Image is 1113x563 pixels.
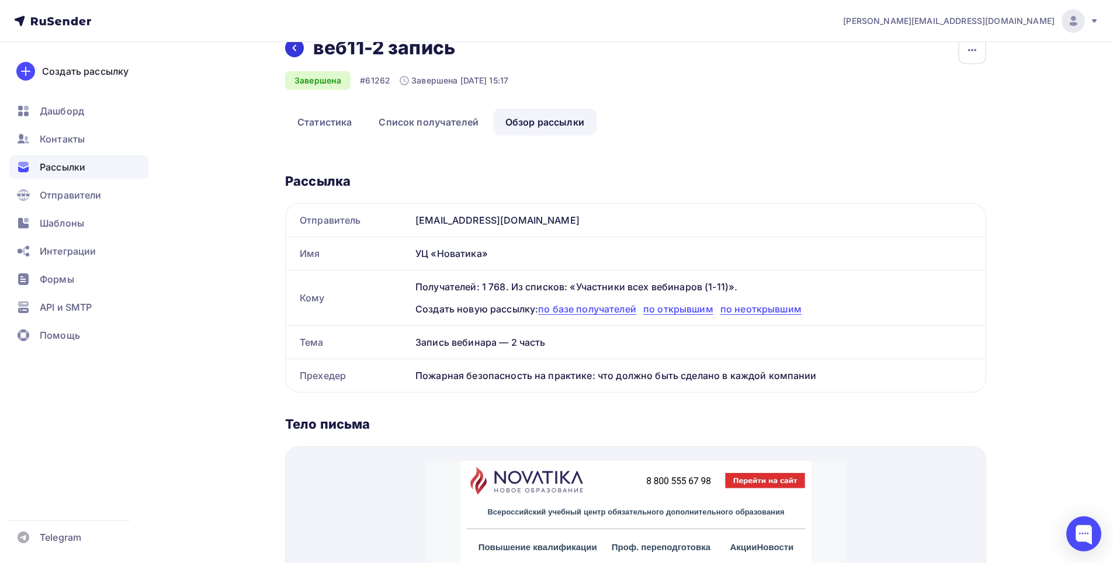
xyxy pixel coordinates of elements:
[286,270,411,325] div: Кому
[40,132,85,146] span: Контакты
[304,81,331,91] a: Акции
[843,15,1055,27] span: [PERSON_NAME][EMAIL_ADDRESS][DOMAIN_NAME]
[41,292,380,308] p: Мы были рады видеть вас на одном из наших вебинаров!
[186,81,285,91] a: Проф. переподготовка
[42,64,129,78] div: Создать рассылку
[720,303,802,315] span: по неоткрывшим
[41,404,369,495] span: В конце серий вы получите ссылку на : журналы, инструктажи, положения и многое другое. Ссылка для...
[40,160,85,174] span: Рассылки
[415,280,972,294] div: Получателей: 1 768. Из списков: «Участники всех вебинаров (1-11)».
[285,109,364,135] a: Статистика
[41,117,335,151] strong: Пожарная безопасность на практике: что должно быть сделано в каждой компании
[53,81,171,91] a: Повышение квалификации
[9,127,148,151] a: Контакты
[41,104,380,105] table: divider
[331,81,367,91] a: Новости
[41,308,380,355] p: [PERSON_NAME], что вы нашли мероприятие полезным и информативным.
[286,359,411,392] div: Прехедер
[173,367,247,391] a: Смотреть
[411,359,986,392] div: Пожарная безопасность на практике: что должно быть сделано в каждой компании
[40,328,80,342] span: Помощь
[40,104,84,118] span: Дашборд
[286,237,411,270] div: Имя
[9,183,148,207] a: Отправители
[411,237,986,270] div: УЦ «Новатика»
[185,372,235,385] span: Смотреть
[415,302,972,316] div: Создать новую рассылку:
[40,530,81,544] span: Telegram
[9,99,148,123] a: Дашборд
[313,36,455,60] h2: веб11-2 запись
[643,303,713,315] span: по открывшим
[286,326,411,359] div: Тема
[41,340,291,353] strong: Записи всех частей будут доступны по ссылке:
[40,300,92,314] span: API и SMTP
[493,109,597,135] a: Обзор рассылки
[286,204,411,237] div: Отправитель
[40,272,74,286] span: Формы
[538,303,636,315] span: по базе получателей
[285,173,986,189] div: Рассылка
[40,244,96,258] span: Интеграции
[41,277,148,290] strong: Уважаемые коллеги!
[61,46,358,55] a: Всероссийский учебный центр обязательного дополнительного образования
[366,109,491,135] a: Список получателей
[285,71,351,90] div: Завершена
[9,267,148,291] a: Формы
[40,216,84,230] span: Шаблоны
[9,211,148,235] a: Шаблоны
[40,188,102,202] span: Отправители
[9,155,148,179] a: Рассылки
[411,326,986,359] div: Запись вебинара — 2 часть
[285,416,986,432] div: Тело письма
[843,9,1099,33] a: [PERSON_NAME][EMAIL_ADDRESS][DOMAIN_NAME]
[411,204,986,237] div: [EMAIL_ADDRESS][DOMAIN_NAME]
